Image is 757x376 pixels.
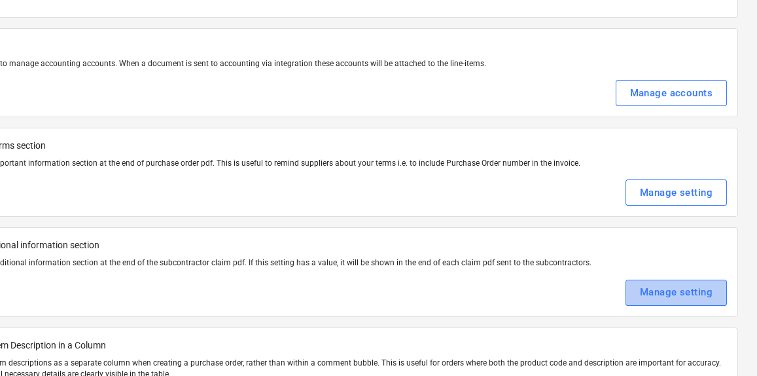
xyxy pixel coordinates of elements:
[625,179,727,206] button: Manage setting
[630,85,713,102] div: Manage accounts
[625,280,727,306] button: Manage setting
[616,80,727,106] button: Manage accounts
[640,284,713,301] div: Manage setting
[640,184,713,201] div: Manage setting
